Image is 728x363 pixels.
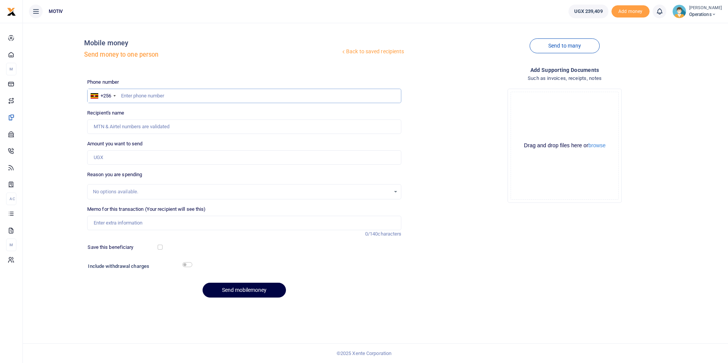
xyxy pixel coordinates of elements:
[508,89,622,203] div: File Uploader
[7,8,16,14] a: logo-small logo-large logo-large
[565,5,611,18] li: Wallet ballance
[87,205,206,213] label: Memo for this transaction (Your recipient will see this)
[88,244,133,251] label: Save this beneficiary
[689,11,722,18] span: Operations
[588,143,605,148] button: browse
[93,188,391,196] div: No options available.
[574,8,603,15] span: UGX 239,409
[88,263,188,269] h6: Include withdrawal charges
[340,45,405,59] a: Back to saved recipients
[101,92,111,100] div: +256
[6,63,16,75] li: M
[87,89,402,103] input: Enter phone number
[407,74,722,83] h4: Such as invoices, receipts, notes
[87,216,402,230] input: Enter extra information
[87,119,402,134] input: MTN & Airtel numbers are validated
[203,283,286,298] button: Send mobilemoney
[568,5,608,18] a: UGX 239,409
[407,66,722,74] h4: Add supporting Documents
[87,150,402,165] input: UGX
[46,8,66,15] span: MOTIV
[87,171,142,178] label: Reason you are spending
[6,193,16,205] li: Ac
[87,140,142,148] label: Amount you want to send
[611,8,650,14] a: Add money
[672,5,722,18] a: profile-user [PERSON_NAME] Operations
[611,5,650,18] li: Toup your wallet
[87,109,125,117] label: Recipient's name
[611,5,650,18] span: Add money
[689,5,722,11] small: [PERSON_NAME]
[84,51,340,59] h5: Send money to one person
[511,142,618,149] div: Drag and drop files here or
[7,7,16,16] img: logo-small
[88,89,118,103] div: Uganda: +256
[6,239,16,251] li: M
[84,39,340,47] h4: Mobile money
[87,78,119,86] label: Phone number
[378,231,401,237] span: characters
[672,5,686,18] img: profile-user
[530,38,600,53] a: Send to many
[365,231,378,237] span: 0/140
